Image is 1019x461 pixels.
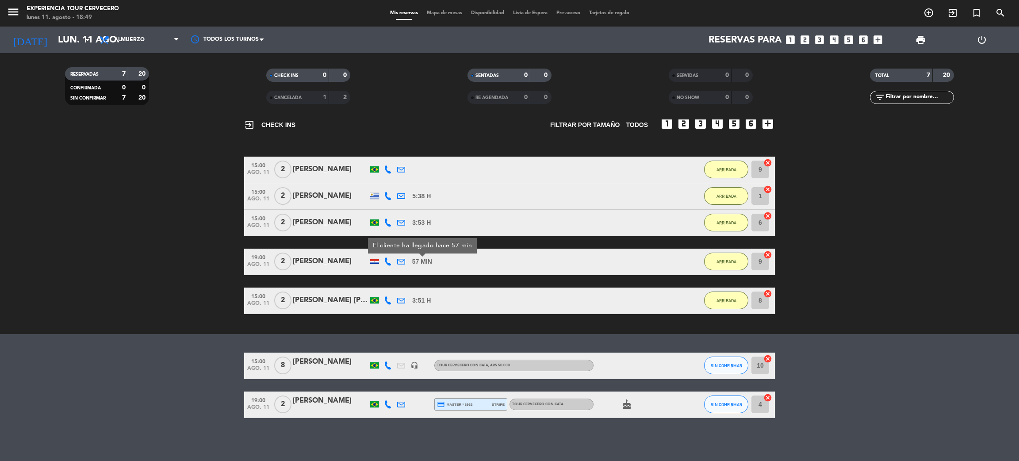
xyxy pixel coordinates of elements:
i: cancel [763,289,772,298]
span: Almuerzo [114,37,145,43]
span: ARRIBADA [716,259,736,264]
div: El cliente ha llegado hace 57 min [368,238,477,254]
strong: 0 [122,85,126,91]
strong: 20 [138,71,147,77]
button: ARRIBADA [704,253,748,270]
span: Filtrar por tamaño [550,120,620,130]
strong: 7 [122,71,126,77]
div: [PERSON_NAME] [293,217,368,228]
strong: 1 [323,94,326,100]
strong: 0 [544,94,549,100]
i: menu [7,5,20,19]
div: Experiencia Tour Cervecero [27,4,119,13]
span: RE AGENDADA [475,96,508,100]
span: stripe [492,402,505,407]
button: ARRIBADA [704,187,748,205]
i: looks_4 [828,34,840,46]
i: cancel [763,354,772,363]
i: add_circle_outline [923,8,934,18]
i: looks_two [799,34,811,46]
span: Tour cervecero con cata [437,364,510,367]
strong: 0 [323,72,326,78]
span: 2 [274,292,291,309]
span: ARRIBADA [716,167,736,172]
span: 19:00 [247,252,269,262]
span: CONFIRMADA [70,86,101,90]
i: add_box [761,116,775,131]
span: SERVIDAS [677,73,698,78]
strong: 0 [725,72,729,78]
span: SENTADAS [475,73,499,78]
span: Lista de Espera [509,11,552,15]
span: 15:00 [247,291,269,301]
span: RESERVADAS [70,72,99,77]
strong: 0 [524,72,528,78]
span: CHECK INS [244,119,295,130]
button: ARRIBADA [704,292,748,309]
input: Filtrar por nombre... [885,92,954,102]
span: ago. 11 [247,196,269,206]
i: looks_3 [693,116,708,131]
strong: 2 [343,94,349,100]
i: looks_5 [843,34,854,46]
strong: 20 [943,72,952,78]
span: SIN CONFIRMAR [70,96,106,100]
i: search [995,8,1006,18]
div: [PERSON_NAME] [293,395,368,407]
span: 57 MIN [412,257,432,267]
button: ARRIBADA [704,161,748,178]
span: CANCELADA [274,96,302,100]
span: ago. 11 [247,169,269,180]
span: SIN CONFIRMAR [711,402,742,407]
span: 2 [274,214,291,231]
span: ago. 11 [247,300,269,311]
button: SIN CONFIRMAR [704,357,748,374]
button: menu [7,5,20,22]
button: SIN CONFIRMAR [704,396,748,413]
span: ago. 11 [247,261,269,272]
span: 2 [274,396,291,413]
strong: 7 [927,72,930,78]
span: 3:53 H [412,218,431,228]
span: Pre-acceso [552,11,585,15]
span: NO SHOW [677,96,699,100]
i: cake [621,399,632,410]
span: TODOS [626,120,648,130]
div: [PERSON_NAME] [293,190,368,202]
div: [PERSON_NAME] [293,356,368,368]
i: [DATE] [7,30,54,50]
span: ago. 11 [247,223,269,233]
span: 15:00 [247,356,269,366]
div: LOG OUT [951,27,1012,53]
span: , ARS 50.000 [488,364,510,367]
i: add_box [872,34,884,46]
i: exit_to_app [244,119,255,130]
span: 2 [274,161,291,178]
div: [PERSON_NAME] [PERSON_NAME] [293,295,368,306]
i: turned_in_not [971,8,982,18]
strong: 0 [343,72,349,78]
span: Disponibilidad [467,11,509,15]
span: print [916,35,926,45]
span: Mis reservas [386,11,422,15]
i: looks_5 [727,116,741,131]
span: 2 [274,253,291,270]
div: [PERSON_NAME] [293,164,368,175]
i: headset_mic [410,361,418,369]
i: credit_card [437,400,445,408]
strong: 0 [524,94,528,100]
i: looks_4 [710,116,724,131]
i: power_settings_new [977,35,987,45]
span: 2 [274,187,291,205]
i: looks_one [660,116,674,131]
strong: 20 [138,95,147,101]
strong: 0 [142,85,147,91]
span: Tarjetas de regalo [585,11,634,15]
i: cancel [763,158,772,167]
span: Tour cervecero con cata [512,403,563,406]
i: looks_one [785,34,796,46]
i: looks_3 [814,34,825,46]
i: looks_6 [744,116,758,131]
strong: 0 [725,94,729,100]
span: 15:00 [247,186,269,196]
